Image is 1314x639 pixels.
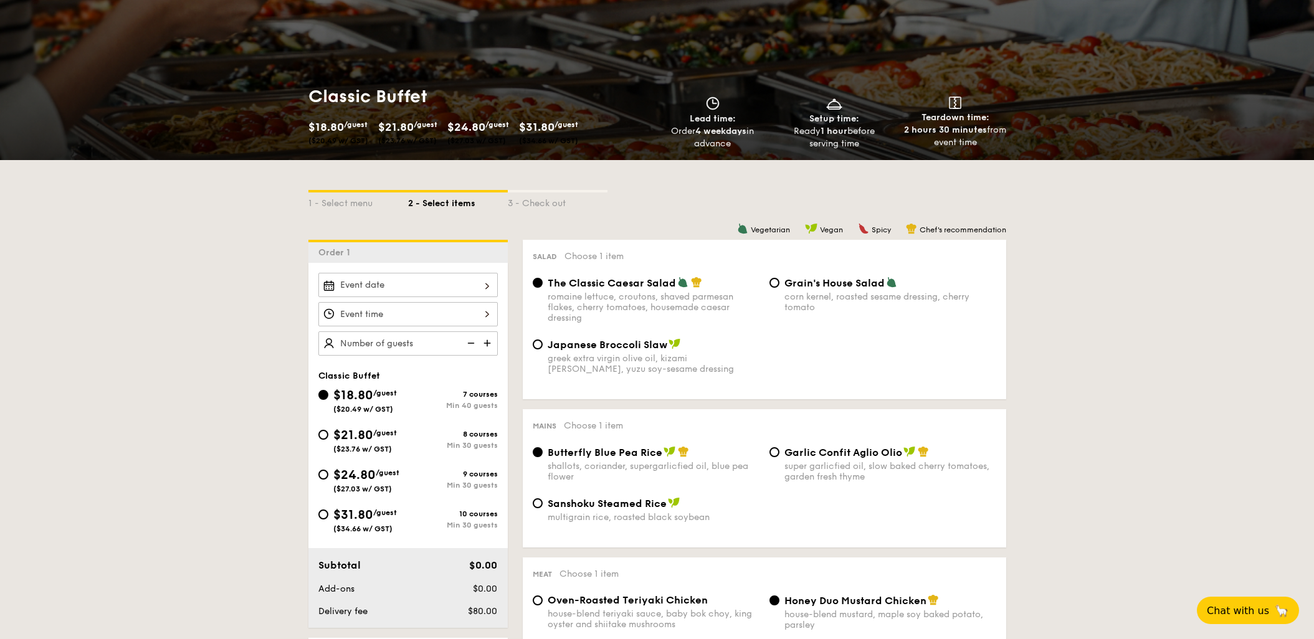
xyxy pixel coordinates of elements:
[559,569,619,579] span: Choose 1 item
[555,120,578,129] span: /guest
[872,225,891,234] span: Spicy
[548,277,676,289] span: The Classic Caesar Salad
[1197,597,1299,624] button: Chat with us🦙
[678,446,689,457] img: icon-chef-hat.a58ddaea.svg
[414,120,437,129] span: /guest
[769,595,779,605] input: Honey Duo Mustard Chickenhouse-blend mustard, maple soy baked potato, parsley
[318,584,355,594] span: Add-ons
[695,126,746,136] strong: 4 weekdays
[548,498,667,509] span: Sanshoku Steamed Rice
[318,606,368,617] span: Delivery fee
[784,277,885,289] span: Grain's House Salad
[373,428,397,437] span: /guest
[784,609,996,630] div: house-blend mustard, maple soy baked potato, parsley
[469,559,497,571] span: $0.00
[886,277,897,288] img: icon-vegetarian.fe4039eb.svg
[376,468,399,477] span: /guest
[1274,603,1289,618] span: 🦙
[479,331,498,355] img: icon-add.58712e84.svg
[548,608,759,630] div: house-blend teriyaki sauce, baby bok choy, king oyster and shiitake mushrooms
[333,468,376,483] span: $24.80
[373,508,397,517] span: /guest
[906,223,917,234] img: icon-chef-hat.a58ddaea.svg
[408,521,498,529] div: Min 30 guests
[533,570,552,579] span: Meat
[668,497,680,508] img: icon-vegan.f8ff3823.svg
[669,338,681,349] img: icon-vegan.f8ff3823.svg
[468,606,497,617] span: $80.00
[533,498,543,508] input: Sanshoku Steamed Ricemultigrain rice, roasted black soybean
[737,223,748,234] img: icon-vegetarian.fe4039eb.svg
[533,447,543,457] input: Butterfly Blue Pea Riceshallots, coriander, supergarlicfied oil, blue pea flower
[809,113,859,124] span: Setup time:
[473,584,497,594] span: $0.00
[858,223,869,234] img: icon-spicy.37a8142b.svg
[333,524,393,533] span: ($34.66 w/ GST)
[751,225,790,234] span: Vegetarian
[333,508,373,523] span: $31.80
[333,428,373,443] span: $21.80
[508,192,607,210] div: 3 - Check out
[920,225,1006,234] span: Chef's recommendation
[460,331,479,355] img: icon-reduce.1d2dbef1.svg
[690,113,736,124] span: Lead time:
[318,371,380,381] span: Classic Buffet
[784,447,902,458] span: Garlic Confit Aglio Olio
[900,124,1011,149] div: from event time
[308,85,652,108] h1: Classic Buffet
[408,441,498,450] div: Min 30 guests
[447,120,485,134] span: $24.80
[333,445,392,453] span: ($23.76 w/ GST)
[318,302,498,326] input: Event time
[825,97,844,110] img: icon-dish.430c3a2e.svg
[318,247,355,258] span: Order 1
[373,389,397,397] span: /guest
[1207,605,1269,617] span: Chat with us
[820,225,843,234] span: Vegan
[548,291,759,323] div: romaine lettuce, croutons, shaved parmesan flakes, cherry tomatoes, housemade caesar dressing
[548,461,759,482] div: shallots, coriander, supergarlicfied oil, blue pea flower
[408,509,498,518] div: 10 courses
[548,339,667,351] span: Japanese Broccoli Slaw
[318,430,328,440] input: $21.80/guest($23.76 w/ GST)8 coursesMin 30 guests
[485,120,509,129] span: /guest
[784,595,926,607] span: Honey Duo Mustard Chicken
[664,446,676,457] img: icon-vegan.f8ff3823.svg
[548,353,759,374] div: greek extra virgin olive oil, kizami [PERSON_NAME], yuzu soy-sesame dressing
[333,405,393,414] span: ($20.49 w/ GST)
[519,120,555,134] span: $31.80
[821,126,847,136] strong: 1 hour
[677,277,688,288] img: icon-vegetarian.fe4039eb.svg
[378,136,437,145] span: ($23.76 w/ GST)
[318,390,328,400] input: $18.80/guest($20.49 w/ GST)7 coursesMin 40 guests
[318,559,361,571] span: Subtotal
[408,481,498,490] div: Min 30 guests
[378,120,414,134] span: $21.80
[805,223,817,234] img: icon-vegan.f8ff3823.svg
[318,331,498,356] input: Number of guests
[769,447,779,457] input: Garlic Confit Aglio Oliosuper garlicfied oil, slow baked cherry tomatoes, garden fresh thyme
[657,125,769,150] div: Order in advance
[318,273,498,297] input: Event date
[318,470,328,480] input: $24.80/guest($27.03 w/ GST)9 coursesMin 30 guests
[903,446,916,457] img: icon-vegan.f8ff3823.svg
[564,251,624,262] span: Choose 1 item
[784,461,996,482] div: super garlicfied oil, slow baked cherry tomatoes, garden fresh thyme
[408,430,498,438] div: 8 courses
[769,278,779,288] input: Grain's House Saladcorn kernel, roasted sesame dressing, cherry tomato
[318,509,328,519] input: $31.80/guest($34.66 w/ GST)10 coursesMin 30 guests
[447,136,506,145] span: ($27.03 w/ GST)
[533,422,556,430] span: Mains
[548,512,759,523] div: multigrain rice, roasted black soybean
[533,252,557,261] span: Salad
[703,97,722,110] img: icon-clock.2db775ea.svg
[333,485,392,493] span: ($27.03 w/ GST)
[533,339,543,349] input: Japanese Broccoli Slawgreek extra virgin olive oil, kizami [PERSON_NAME], yuzu soy-sesame dressing
[408,401,498,410] div: Min 40 guests
[904,125,987,135] strong: 2 hours 30 minutes
[308,136,368,145] span: ($20.49 w/ GST)
[921,112,989,123] span: Teardown time:
[308,192,408,210] div: 1 - Select menu
[333,388,373,403] span: $18.80
[548,594,708,606] span: Oven-Roasted Teriyaki Chicken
